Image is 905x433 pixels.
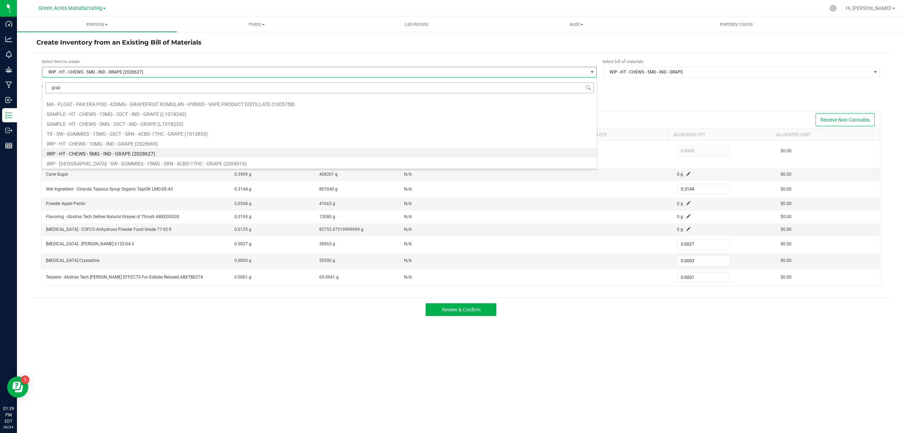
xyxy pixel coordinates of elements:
span: $0.00 [781,187,792,192]
inline-svg: Inventory [5,112,12,119]
a: Inventory Counts [656,17,816,32]
span: $0.00 [781,275,792,280]
span: Audit [497,21,656,28]
span: Select bill of materials [602,59,643,64]
span: $0.00 [781,214,792,219]
button: Receive Non-Cannabis [816,113,875,126]
th: Allocated Qty [668,129,771,141]
span: [MEDICAL_DATA] - COFCO Anhydrous Powder Food Grade 77-92-9 [46,227,171,232]
iframe: Resource center unread badge [21,375,29,384]
div: Manage settings [829,5,837,12]
span: 0.0135 g [234,227,251,232]
span: 12080 g [319,214,335,219]
span: $0.00 [781,172,792,177]
span: Receive Non-Cannabis [821,117,870,123]
p: 01:39 PM EDT [3,405,14,425]
span: Inventory [17,21,177,28]
span: $0.00 [781,258,792,263]
span: Select item to create [42,59,80,64]
inline-svg: Manufacturing [5,81,12,88]
span: N/A [404,241,412,246]
span: 0.0027 g [234,241,251,246]
span: $0.00 [781,241,792,246]
span: 82752.07519999999 g [319,227,363,232]
span: 0.0268 g [234,201,251,206]
a: Lab Results [337,17,496,32]
span: 408201 g [319,172,338,177]
th: Allocated Cost [770,129,873,141]
span: N/A [404,214,412,219]
span: 0.3144 g [234,187,251,192]
inline-svg: Monitoring [5,51,12,58]
span: 0 g [677,214,683,219]
span: 0.0195 g [234,214,251,219]
span: Plants [177,21,336,28]
span: Powder Apple Pectin [46,201,86,206]
span: [MEDICAL_DATA] - [PERSON_NAME] 6132-04-3 [46,241,134,246]
span: Green Acres Manufacturing [39,5,102,11]
span: 807040 g [319,187,338,192]
span: N/A [404,227,412,232]
inline-svg: Outbound [5,127,12,134]
iframe: Resource center [7,376,28,398]
inline-svg: Grow [5,66,12,73]
inline-svg: Inbound [5,96,12,104]
span: Wet Ingredient - Ciranda Tapioca Syrup Organic TapiOK LMO-DE-43 [46,187,173,192]
span: N/A [404,275,412,280]
span: Review & Confirm [442,307,480,312]
span: Hi, [PERSON_NAME]! [846,5,892,11]
span: N/A [404,201,412,206]
span: 0 g [677,201,683,206]
span: 0.0001 g [234,275,251,280]
span: Flavoring - Abstrax Tech Gellies Natural Grapes of Thrash ABXED0030 [46,214,179,219]
span: $0.00 [781,201,792,206]
span: N/A [404,172,412,177]
span: WIP - HT - CHEWS - 5MG - IND - GRAPE [603,67,871,77]
a: Plants [177,17,337,32]
span: [MEDICAL_DATA] Crystalline [46,258,99,263]
inline-svg: Analytics [5,36,12,43]
a: Inventory [17,17,177,32]
a: Audit [496,17,656,32]
span: 0.0003 g [234,258,251,263]
h4: Create Inventory from an Existing Bill of Materials [36,38,886,47]
inline-svg: Reports [5,142,12,149]
span: N/A [404,258,412,263]
th: Pkg Qty [584,129,668,141]
p: 09/24 [3,425,14,430]
span: Cane Sugar [46,172,68,177]
span: 0 g [677,227,683,232]
span: 38963 g [319,241,335,246]
span: N/A [404,187,412,192]
span: 0.3909 g [234,172,251,177]
span: $0.00 [781,148,792,153]
span: 55550 g [319,258,335,263]
button: Review & Confirm [426,303,496,316]
span: Terpene - Abstrax Tech [PERSON_NAME] EFFECTS For Edibles Relaxed ABXTB0374 [46,275,203,280]
span: WIP - HT - CHEWS - 5MG - IND - GRAPE (2028627) [42,67,588,77]
span: 0 g [677,172,683,177]
span: 41663 g [319,201,335,206]
span: 69.0941 g [319,275,339,280]
span: $0.00 [781,227,792,232]
inline-svg: Dashboard [5,21,12,28]
span: Lab Results [395,21,438,28]
span: Inventory Counts [710,21,763,28]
